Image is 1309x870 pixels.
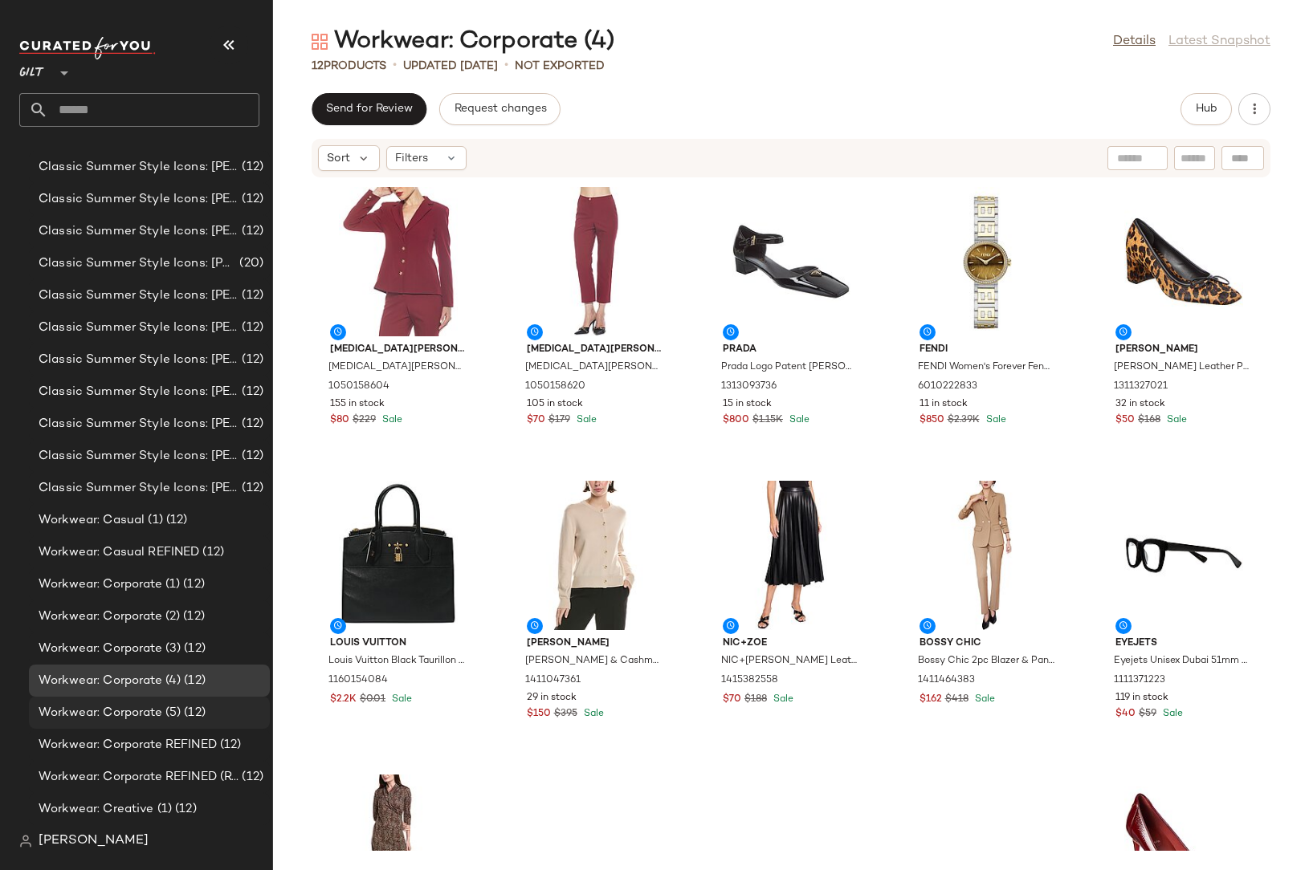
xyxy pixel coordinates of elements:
span: 15 in stock [723,397,772,412]
span: Prada [723,343,859,357]
span: Sale [786,415,809,425]
span: (12) [181,672,206,690]
span: (12) [181,704,206,722]
span: Eyejets [1115,636,1252,651]
span: Classic Summer Style Icons: [PERSON_NAME] REFINED (Pink) [39,383,239,401]
span: 32 in stock [1115,397,1165,412]
span: Classic Summer Style Icons: [PERSON_NAME] (2) [39,158,239,177]
span: Classic Summer Style Icons: [PERSON_NAME] Women (2) [39,479,239,498]
span: $2.39K [948,413,980,428]
span: [MEDICAL_DATA][PERSON_NAME] [330,343,467,357]
span: (12) [239,158,263,177]
span: Workwear: Corporate (5) [39,704,181,722]
button: Request changes [439,93,560,125]
span: $70 [527,413,545,428]
span: [MEDICAL_DATA][PERSON_NAME] [PERSON_NAME] [525,360,662,375]
span: Send for Review [325,103,413,116]
img: 1050158620_RLLATH.jpg [514,187,676,336]
button: Hub [1181,93,1232,125]
p: Not Exported [515,58,605,75]
span: Gilt [19,55,45,83]
span: (12) [239,287,263,305]
span: [MEDICAL_DATA][PERSON_NAME] [527,343,663,357]
img: 1050158604_RLLATH.jpg [317,187,479,336]
span: 1313093736 [721,380,777,394]
span: Classic Summer Style Icons: [PERSON_NAME] (6) [39,287,239,305]
span: Workwear: Corporate REFINED (Red) [39,768,239,787]
span: $168 [1138,413,1160,428]
span: Workwear: Corporate REFINED [39,736,217,754]
span: (12) [239,190,263,209]
span: 29 in stock [527,691,577,705]
span: 1411464383 [918,673,975,688]
span: Workwear: Corporate (4) [39,672,181,690]
span: $2.2K [330,693,357,707]
span: (12) [239,768,263,787]
span: (12) [239,479,263,498]
span: 1311327021 [1114,380,1168,394]
span: Classic Summer Style Icons: [PERSON_NAME] Women (1) [39,447,239,465]
span: Workwear: Corporate (3) [39,640,181,658]
span: (12) [172,800,197,819]
span: Classic Summer Style Icons: [PERSON_NAME] REFINED (Blue) [39,351,239,369]
span: $70 [723,693,741,707]
span: 1050158604 [328,380,389,394]
span: (12) [181,640,206,658]
img: 1111371223_RLLATH.jpg [1103,481,1265,630]
span: [PERSON_NAME] [527,636,663,651]
a: Details [1113,32,1156,51]
span: (20) [236,254,263,273]
div: Workwear: Corporate (4) [312,26,614,58]
span: Bossy Chic 2pc Blazer & Pant Set [918,654,1054,669]
span: • [504,56,508,75]
span: $40 [1115,707,1136,722]
span: FENDI Women's Forever Fendi Watch [918,360,1054,375]
span: Filters [395,150,428,167]
span: 119 in stock [1115,691,1168,705]
span: [PERSON_NAME] Leather Pump [1114,360,1250,375]
span: $179 [548,413,570,428]
img: cfy_white_logo.C9jOOHJF.svg [19,37,156,59]
span: Louis Vuitton Black Taurillon Leather City Steamer PM (Authentic Pre-Loved) [328,654,465,669]
img: 1411464383_RLLATH.jpg [907,481,1069,630]
button: Send for Review [312,93,426,125]
span: Request changes [453,103,546,116]
img: svg%3e [312,34,328,50]
span: Sale [983,415,1006,425]
span: 11 in stock [920,397,968,412]
span: 155 in stock [330,397,385,412]
span: $162 [920,693,942,707]
span: $50 [1115,413,1135,428]
span: Sale [1160,709,1183,719]
span: $59 [1139,707,1156,722]
span: [PERSON_NAME] [1115,343,1252,357]
span: Sale [972,694,995,705]
span: $418 [945,693,968,707]
span: $188 [744,693,767,707]
span: (12) [217,736,242,754]
span: • [393,56,397,75]
span: 1415382558 [721,673,778,688]
span: (12) [163,511,188,530]
span: 12 [312,60,324,72]
span: $80 [330,413,349,428]
span: $229 [353,413,376,428]
span: $850 [920,413,944,428]
span: NIC+[PERSON_NAME] Leather Flirt Skirt [721,654,858,669]
span: (12) [199,543,224,562]
span: 6010222833 [918,380,977,394]
span: $1.15K [752,413,783,428]
span: Prada Logo Patent [PERSON_NAME] [PERSON_NAME] Pump [721,360,858,375]
span: (12) [239,383,263,401]
span: FENDI [920,343,1056,357]
span: $395 [554,707,577,722]
img: 1313093736_RLLATH.jpg [710,187,872,336]
img: 1411047361_RLLATH.jpg [514,481,676,630]
span: Louis Vuitton [330,636,467,651]
span: [MEDICAL_DATA][PERSON_NAME] [PERSON_NAME] [328,360,465,375]
span: Workwear: Corporate (2) [39,608,180,626]
span: Sale [770,694,793,705]
span: $150 [527,707,551,722]
img: 1311327021_RLLATH.jpg [1103,187,1265,336]
span: Bossy Chic [920,636,1056,651]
